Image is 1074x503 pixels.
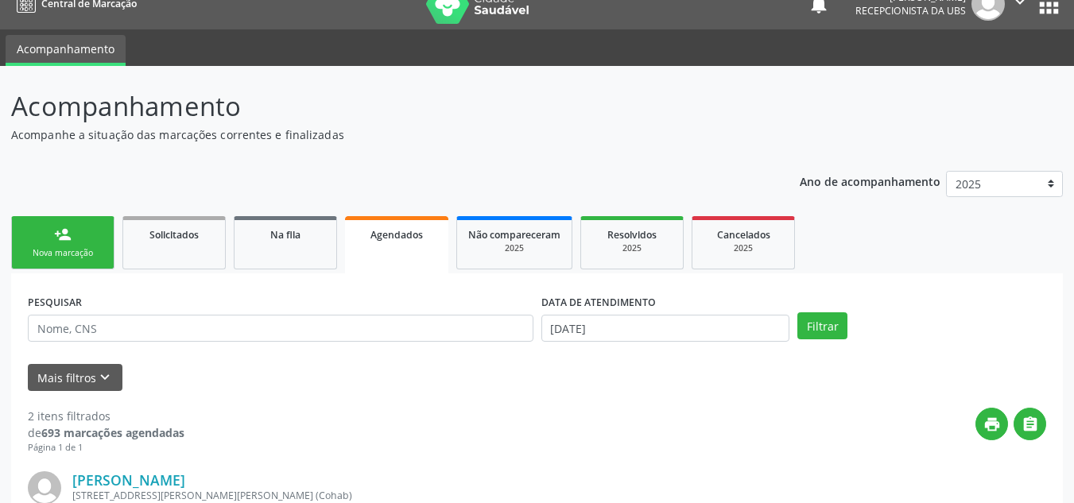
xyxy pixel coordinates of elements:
div: 2025 [468,242,560,254]
input: Nome, CNS [28,315,533,342]
span: Solicitados [149,228,199,242]
p: Ano de acompanhamento [800,171,940,191]
a: [PERSON_NAME] [72,471,185,489]
span: Resolvidos [607,228,657,242]
div: Página 1 de 1 [28,441,184,455]
div: 2 itens filtrados [28,408,184,424]
strong: 693 marcações agendadas [41,425,184,440]
label: DATA DE ATENDIMENTO [541,290,656,315]
span: Recepcionista da UBS [855,4,966,17]
label: PESQUISAR [28,290,82,315]
div: 2025 [704,242,783,254]
span: Na fila [270,228,300,242]
i: print [983,416,1001,433]
a: Acompanhamento [6,35,126,66]
p: Acompanhamento [11,87,747,126]
div: de [28,424,184,441]
span: Agendados [370,228,423,242]
div: person_add [54,226,72,243]
i:  [1022,416,1039,433]
div: [STREET_ADDRESS][PERSON_NAME][PERSON_NAME] (Cohab) [72,489,808,502]
p: Acompanhe a situação das marcações correntes e finalizadas [11,126,747,143]
i: keyboard_arrow_down [96,369,114,386]
button: Filtrar [797,312,847,339]
button: print [975,408,1008,440]
button: Mais filtroskeyboard_arrow_down [28,364,122,392]
input: Selecione um intervalo [541,315,790,342]
div: Nova marcação [23,247,103,259]
button:  [1014,408,1046,440]
span: Cancelados [717,228,770,242]
span: Não compareceram [468,228,560,242]
div: 2025 [592,242,672,254]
